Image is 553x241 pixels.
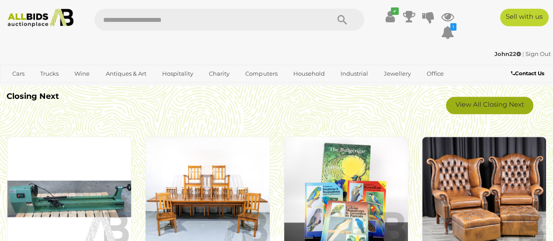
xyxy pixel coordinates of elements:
a: Contact Us [511,69,546,78]
a: John22 [494,50,522,57]
b: Contact Us [511,70,544,77]
a: Wine [69,66,95,81]
a: Sell with us [500,9,549,26]
a: Office [421,66,449,81]
a: Charity [203,66,235,81]
span: | [522,50,524,57]
a: Jewellery [378,66,417,81]
a: View All Closing Next [446,97,533,114]
a: [GEOGRAPHIC_DATA] [40,81,114,95]
a: Hospitality [157,66,199,81]
a: 1 [441,24,454,40]
a: Industrial [335,66,374,81]
button: Search [320,9,364,31]
i: ✔ [391,7,399,15]
img: Allbids.com.au [4,9,77,27]
a: ✔ [383,9,396,24]
i: 1 [450,23,456,31]
a: Sports [7,81,36,95]
b: Closing Next [7,91,59,101]
a: Trucks [35,66,64,81]
a: Household [288,66,330,81]
a: Computers [240,66,283,81]
a: Sign Out [525,50,551,57]
strong: John22 [494,50,521,57]
a: Cars [7,66,30,81]
a: Antiques & Art [100,66,152,81]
